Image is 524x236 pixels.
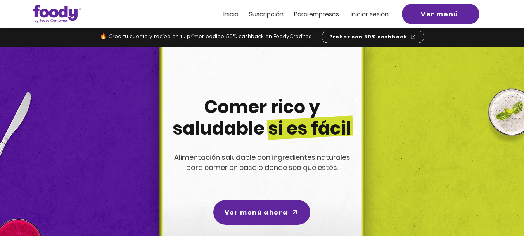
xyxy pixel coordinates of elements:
[301,10,339,19] span: ra empresas
[223,11,239,17] a: Inicio
[351,11,389,17] a: Iniciar sesión
[294,11,339,17] a: Para empresas
[294,10,301,19] span: Pa
[351,10,389,19] span: Iniciar sesión
[249,11,284,17] a: Suscripción
[322,31,424,43] a: Probar con 50% cashback
[402,4,479,24] a: Ver menú
[421,9,458,19] span: Ver menú
[100,34,311,40] span: 🔥 Crea tu cuenta y recibe en tu primer pedido 50% cashback en FoodyCréditos
[329,33,407,40] span: Probar con 50% cashback
[33,5,81,23] img: Logo_Foody V2.0.0 (3).png
[174,152,350,172] span: Alimentación saludable con ingredientes naturales para comer en casa o donde sea que estés.
[249,10,284,19] span: Suscripción
[225,208,288,217] span: Ver menú ahora
[173,94,351,141] span: Comer rico y saludable si es fácil
[223,10,239,19] span: Inicio
[213,200,310,225] a: Ver menú ahora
